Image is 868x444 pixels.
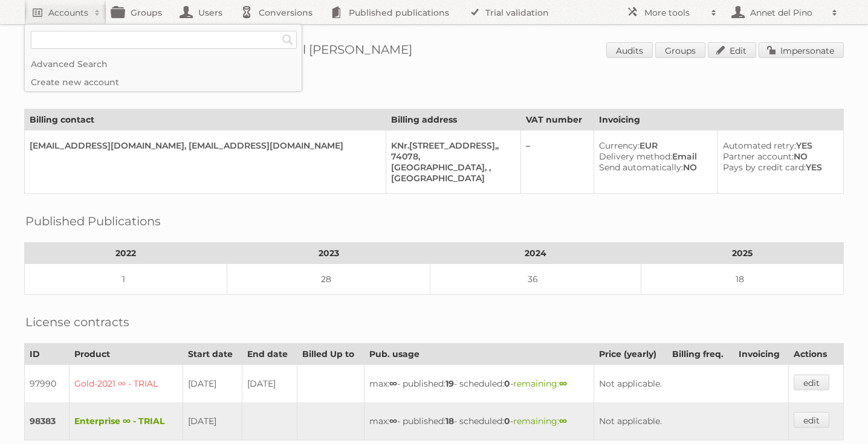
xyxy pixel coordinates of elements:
[723,162,806,173] span: Pays by credit card:
[70,365,183,403] td: Gold-2021 ∞ - TRIAL
[70,344,183,365] th: Product
[599,140,640,151] span: Currency:
[391,151,511,162] div: 74078,
[641,264,843,295] td: 18
[364,365,594,403] td: max: - published: - scheduled: -
[599,151,672,162] span: Delivery method:
[559,416,567,426] strong: ∞
[445,416,454,426] strong: 18
[504,378,510,389] strong: 0
[25,402,70,440] td: 98383
[723,140,796,151] span: Automated retry:
[242,365,297,403] td: [DATE]
[25,73,302,91] a: Create new account
[25,365,70,403] td: 97990
[723,151,794,162] span: Partner account:
[759,42,844,58] a: Impersonate
[25,243,227,264] th: 2022
[733,344,789,365] th: Invoicing
[504,416,510,426] strong: 0
[667,344,733,365] th: Billing freq.
[641,243,843,264] th: 2025
[183,402,242,440] td: [DATE]
[227,264,430,295] td: 28
[279,31,297,49] input: Search
[513,378,567,389] span: remaining:
[25,313,129,331] h2: License contracts
[297,344,364,365] th: Billed Up to
[391,140,511,151] div: KNr.[STREET_ADDRESS],,
[364,344,594,365] th: Pub. usage
[30,140,376,151] div: [EMAIL_ADDRESS][DOMAIN_NAME], [EMAIL_ADDRESS][DOMAIN_NAME]
[655,42,705,58] a: Groups
[594,109,843,130] th: Invoicing
[599,162,683,173] span: Send automatically:
[48,7,88,19] h2: Accounts
[389,378,397,389] strong: ∞
[364,402,594,440] td: max: - published: - scheduled: -
[520,130,594,194] td: –
[25,344,70,365] th: ID
[708,42,756,58] a: Edit
[794,375,829,390] a: edit
[594,344,667,365] th: Price (yearly)
[445,378,454,389] strong: 19
[183,365,242,403] td: [DATE]
[70,402,183,440] td: Enterprise ∞ - TRIAL
[25,55,302,73] a: Advanced Search
[389,416,397,426] strong: ∞
[606,42,653,58] a: Audits
[24,42,844,60] h1: Account 84188: Publitas - [PERSON_NAME] Del [PERSON_NAME]
[25,264,227,295] td: 1
[594,402,789,440] td: Not applicable.
[183,344,242,365] th: Start date
[520,109,594,130] th: VAT number
[723,151,834,162] div: NO
[644,7,705,19] h2: More tools
[227,243,430,264] th: 2023
[723,140,834,151] div: YES
[391,162,511,173] div: [GEOGRAPHIC_DATA], ,
[386,109,520,130] th: Billing address
[559,378,567,389] strong: ∞
[430,264,641,295] td: 36
[723,162,834,173] div: YES
[789,344,844,365] th: Actions
[599,162,708,173] div: NO
[25,109,386,130] th: Billing contact
[430,243,641,264] th: 2024
[391,173,511,184] div: [GEOGRAPHIC_DATA]
[25,212,161,230] h2: Published Publications
[794,412,829,428] a: edit
[747,7,826,19] h2: Annet del Pino
[594,365,789,403] td: Not applicable.
[599,140,708,151] div: EUR
[599,151,708,162] div: Email
[513,416,567,426] span: remaining:
[242,344,297,365] th: End date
